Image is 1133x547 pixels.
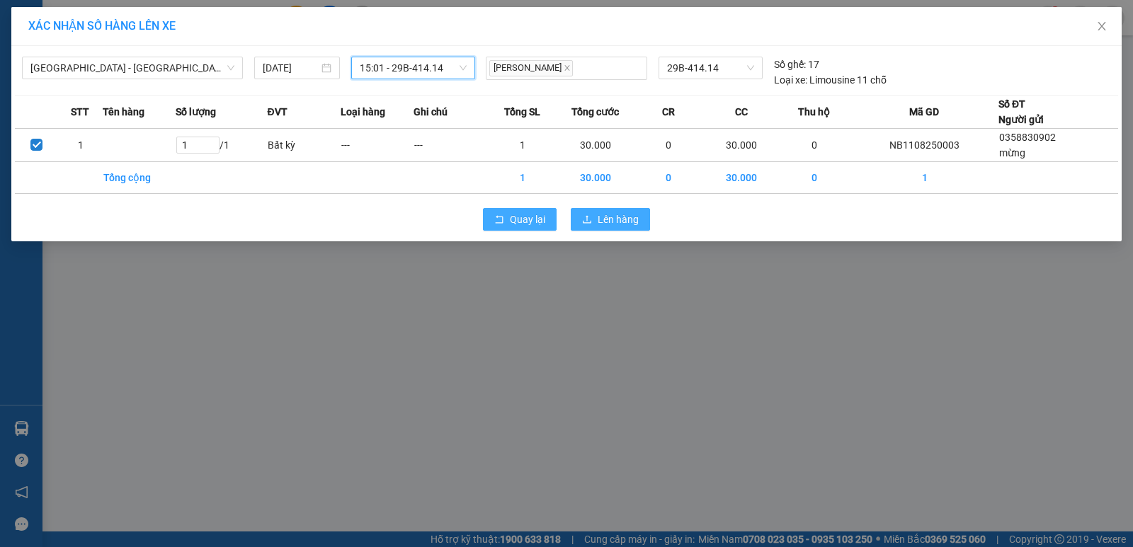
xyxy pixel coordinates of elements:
[71,104,89,120] span: STT
[115,16,285,34] b: Duy Khang Limousine
[662,104,675,120] span: CR
[267,129,340,162] td: Bất kỳ
[489,60,573,76] span: [PERSON_NAME]
[632,162,705,194] td: 0
[414,129,486,162] td: ---
[341,104,385,120] span: Loại hàng
[510,212,545,227] span: Quay lại
[999,147,1025,159] span: mừng
[176,104,216,120] span: Số lượng
[774,72,887,88] div: Limousine 11 chỗ
[203,145,219,153] span: Decrease Value
[103,104,144,120] span: Tên hàng
[59,129,103,162] td: 1
[203,137,219,145] span: Increase Value
[999,132,1056,143] span: 0358830902
[564,64,571,71] span: close
[18,18,89,88] img: logo.jpg
[360,57,467,79] span: 15:01 - 29B-414.14
[559,162,632,194] td: 30.000
[798,104,830,120] span: Thu hộ
[582,214,592,226] span: upload
[494,214,504,226] span: rollback
[851,129,998,162] td: NB1108250003
[909,104,939,120] span: Mã GD
[778,129,851,162] td: 0
[18,103,147,197] b: GỬI : Văn phòng [GEOGRAPHIC_DATA]
[414,104,448,120] span: Ghi chú
[504,104,540,120] span: Tổng SL
[263,60,319,76] input: 11/08/2025
[30,57,234,79] span: Ninh Bình - Hà Nội
[778,162,851,194] td: 0
[486,129,559,162] td: 1
[176,129,268,162] td: / 1
[774,72,807,88] span: Loại xe:
[851,162,998,194] td: 1
[79,35,321,52] li: Số 2 [PERSON_NAME], [GEOGRAPHIC_DATA]
[705,162,778,194] td: 30.000
[598,212,639,227] span: Lên hàng
[207,145,216,154] span: down
[103,162,176,194] td: Tổng cộng
[998,96,1044,127] div: Số ĐT Người gửi
[571,104,619,120] span: Tổng cước
[267,104,287,120] span: ĐVT
[559,129,632,162] td: 30.000
[133,73,266,91] b: Gửi khách hàng
[1082,7,1122,47] button: Close
[1096,21,1108,32] span: close
[341,129,414,162] td: ---
[705,129,778,162] td: 30.000
[486,162,559,194] td: 1
[483,208,557,231] button: rollbackQuay lại
[735,104,748,120] span: CC
[571,208,650,231] button: uploadLên hàng
[632,129,705,162] td: 0
[207,138,216,146] span: up
[79,52,321,70] li: Hotline: 19003086
[154,103,246,134] h1: NB1108250003
[28,19,176,33] span: XÁC NHẬN SỐ HÀNG LÊN XE
[667,57,754,79] span: 29B-414.14
[774,57,806,72] span: Số ghế:
[774,57,819,72] div: 17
